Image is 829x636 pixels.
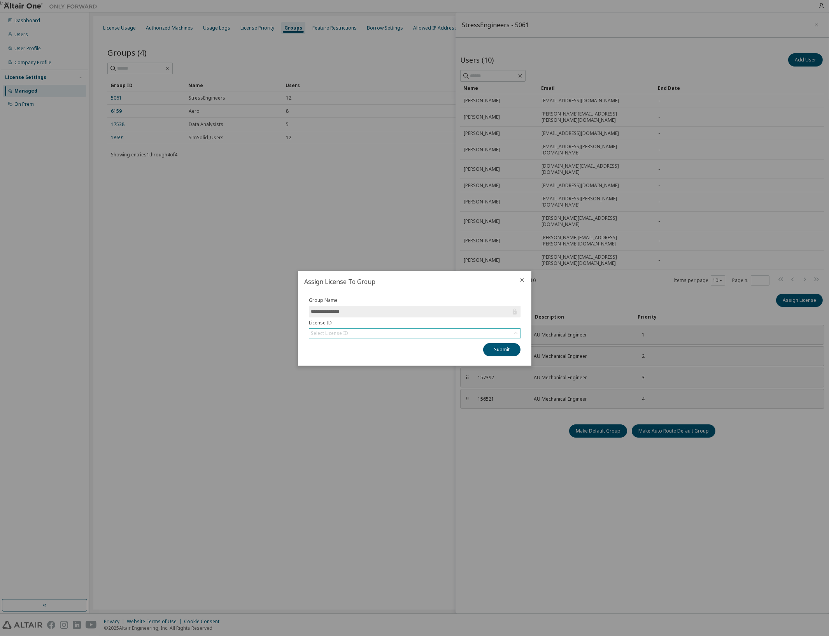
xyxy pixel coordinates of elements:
label: Group Name [309,297,521,303]
button: Submit [483,343,521,356]
label: License ID [309,320,521,326]
div: Select License ID [311,330,348,336]
h2: Assign License To Group [298,271,513,293]
button: close [519,277,525,283]
div: Select License ID [309,329,520,338]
